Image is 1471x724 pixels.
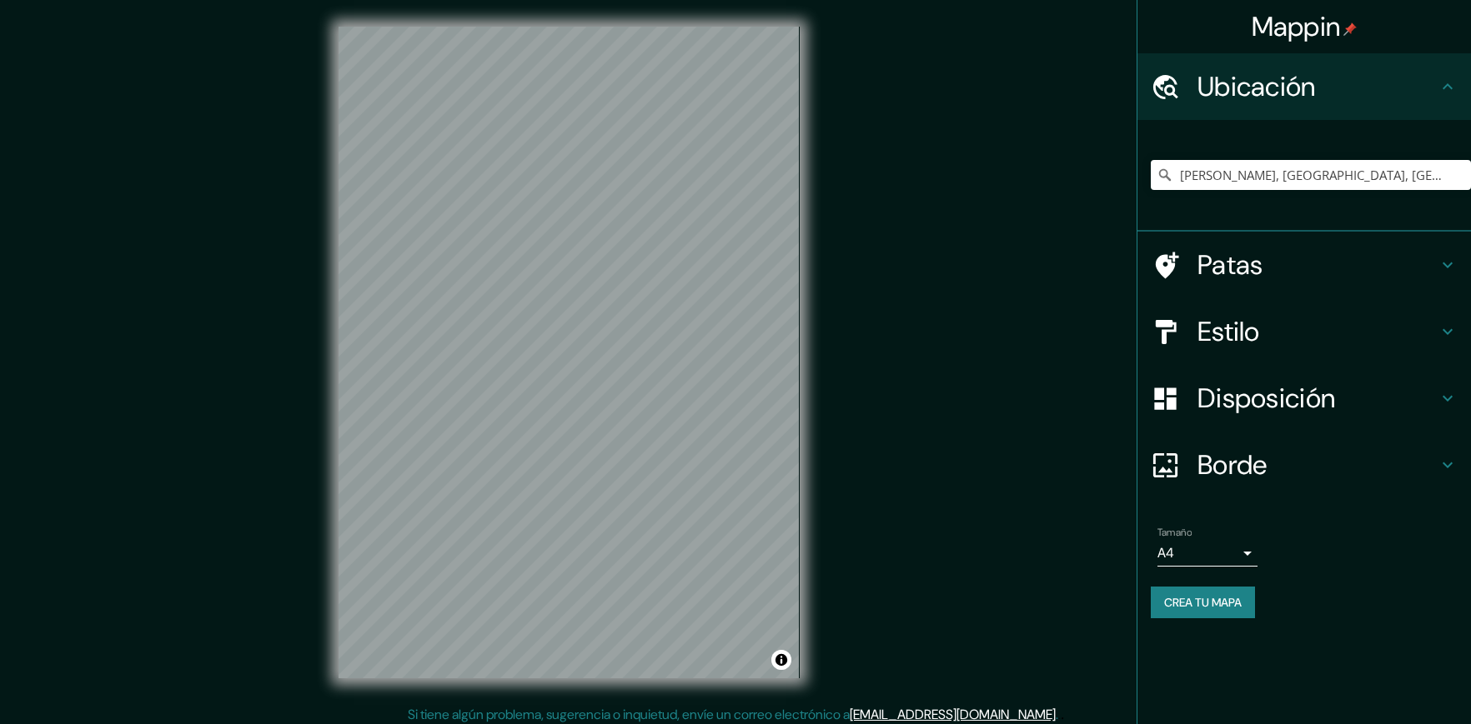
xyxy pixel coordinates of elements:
[1137,432,1471,498] div: Borde
[1157,526,1192,539] font: Tamaño
[1137,298,1471,365] div: Estilo
[1323,659,1453,706] iframe: Help widget launcher
[1151,160,1471,190] input: Elige tu ciudad o zona
[1197,69,1316,104] font: Ubicación
[408,706,850,723] font: Si tiene algún problema, sugerencia o inquietud, envíe un correo electrónico a
[339,27,800,678] canvas: Mapa
[1164,595,1242,610] font: Crea tu mapa
[1252,9,1341,44] font: Mappin
[1157,540,1258,567] div: A4
[1157,544,1174,562] font: A4
[1056,706,1058,723] font: .
[771,650,791,670] button: Activar o desactivar atribución
[1137,232,1471,298] div: Patas
[850,706,1056,723] a: [EMAIL_ADDRESS][DOMAIN_NAME]
[1343,22,1357,36] img: pin-icon.png
[1197,247,1263,282] font: Patas
[1058,705,1061,723] font: .
[1137,365,1471,432] div: Disposición
[1151,587,1255,618] button: Crea tu mapa
[1197,381,1335,416] font: Disposición
[1197,314,1260,349] font: Estilo
[1197,447,1268,482] font: Borde
[1061,705,1064,723] font: .
[1137,53,1471,120] div: Ubicación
